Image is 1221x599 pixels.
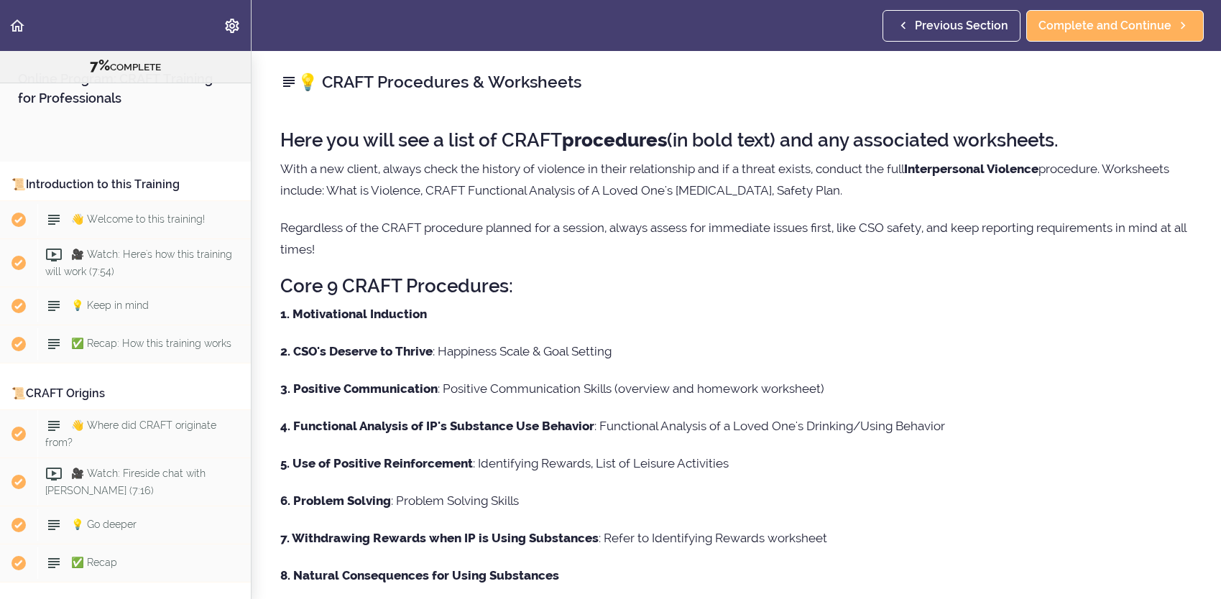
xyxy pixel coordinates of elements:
span: 👋 Welcome to this training! [71,213,205,225]
strong: 6. Problem Solving [280,493,391,508]
span: 7% [90,57,110,74]
h2: Here you will see a list of CRAFT (in bold text) and any associated worksheets. [280,130,1192,151]
span: ✅ Recap [71,557,117,568]
p: : Refer to Identifying Rewards worksheet [280,527,1192,549]
svg: Settings Menu [224,17,241,34]
strong: procedures [562,129,667,151]
span: 💡 Keep in mind [71,299,149,311]
a: Complete and Continue [1026,10,1204,42]
strong: Interpersonal Violence [904,162,1038,176]
span: Complete and Continue [1038,17,1171,34]
p: With a new client, always check the history of violence in their relationship and if a threat exi... [280,158,1192,201]
p: : Identifying Rewards, List of Leisure Activities [280,452,1192,474]
strong: 7. Withdrawing Rewards when IP is Using Substances [280,531,599,545]
svg: Back to course curriculum [9,17,26,34]
a: Previous Section [883,10,1020,42]
span: 👋 Where did CRAFT originate from? [45,419,216,447]
p: : Functional Analysis of a Loved One's Drinking/Using Behavior [280,415,1192,437]
p: Regardless of the CRAFT procedure planned for a session, always assess for immediate issues first... [280,217,1192,260]
span: ✅ Recap: How this training works [71,338,231,349]
strong: 8. Natural Consequences for Using Substances [280,568,559,582]
p: : Positive Communication Skills (overview and homework worksheet) [280,378,1192,399]
strong: 3. Positive Communication [280,381,438,396]
strong: 1. Motivational Induction [280,307,427,321]
p: : Happiness Scale & Goal Setting [280,340,1192,362]
span: 🎥 Watch: Fireside chat with [PERSON_NAME] (7:16) [45,468,206,496]
p: : Problem Solving Skills [280,490,1192,511]
h2: 💡 CRAFT Procedures & Worksheets [280,70,1192,94]
h2: Core 9 CRAFT Procedures: [280,276,1192,297]
span: Previous Section [915,17,1008,34]
span: 💡 Go deeper [71,519,137,530]
strong: 2. CSO's Deserve to Thrive [280,344,433,358]
strong: 5. Use of Positive Reinforcement [280,456,473,470]
span: 🎥 Watch: Here's how this training will work (7:54) [45,249,232,277]
div: COMPLETE [18,57,233,75]
strong: 4. Functional Analysis of IP's Substance Use Behavior [280,419,594,433]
